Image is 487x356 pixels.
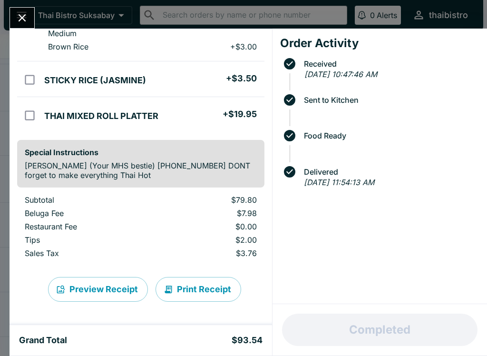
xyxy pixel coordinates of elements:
p: Restaurant Fee [25,222,149,231]
p: Medium [48,29,77,38]
p: Tips [25,235,149,245]
button: Print Receipt [156,277,241,302]
p: $0.00 [164,222,257,231]
p: $3.76 [164,248,257,258]
p: $2.00 [164,235,257,245]
p: Subtotal [25,195,149,205]
table: orders table [17,195,264,262]
p: [PERSON_NAME] (Your MHS bestie) [PHONE_NUMBER] DONT forget to make everything Thai Hot [25,161,257,180]
p: Sales Tax [25,248,149,258]
button: Preview Receipt [48,277,148,302]
h5: STICKY RICE (JASMINE) [44,75,146,86]
h5: Grand Total [19,335,67,346]
h5: $93.54 [232,335,263,346]
span: Sent to Kitchen [299,96,479,104]
h6: Special Instructions [25,148,257,157]
h4: Order Activity [280,36,479,50]
em: [DATE] 11:54:13 AM [304,178,374,187]
h5: THAI MIXED ROLL PLATTER [44,110,158,122]
p: $7.98 [164,208,257,218]
p: Beluga Fee [25,208,149,218]
p: $79.80 [164,195,257,205]
button: Close [10,8,34,28]
h5: + $3.50 [226,73,257,84]
p: + $3.00 [230,42,257,51]
span: Received [299,59,479,68]
h5: + $19.95 [223,109,257,120]
em: [DATE] 10:47:46 AM [304,69,377,79]
p: Brown Rice [48,42,88,51]
span: Delivered [299,168,479,176]
span: Food Ready [299,131,479,140]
